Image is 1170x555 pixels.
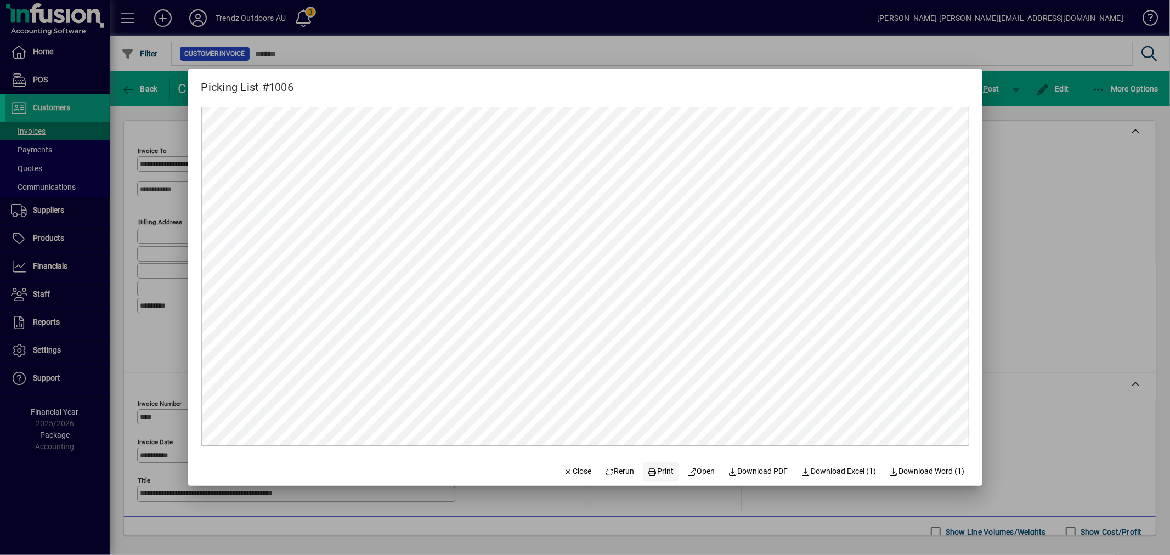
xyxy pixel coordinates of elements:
[188,69,307,96] h2: Picking List #1006
[724,462,793,482] a: Download PDF
[728,466,788,477] span: Download PDF
[643,462,679,482] button: Print
[563,466,592,477] span: Close
[683,462,720,482] a: Open
[889,466,965,477] span: Download Word (1)
[797,462,881,482] button: Download Excel (1)
[648,466,674,477] span: Print
[801,466,877,477] span: Download Excel (1)
[687,466,715,477] span: Open
[559,462,596,482] button: Close
[885,462,969,482] button: Download Word (1)
[604,466,635,477] span: Rerun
